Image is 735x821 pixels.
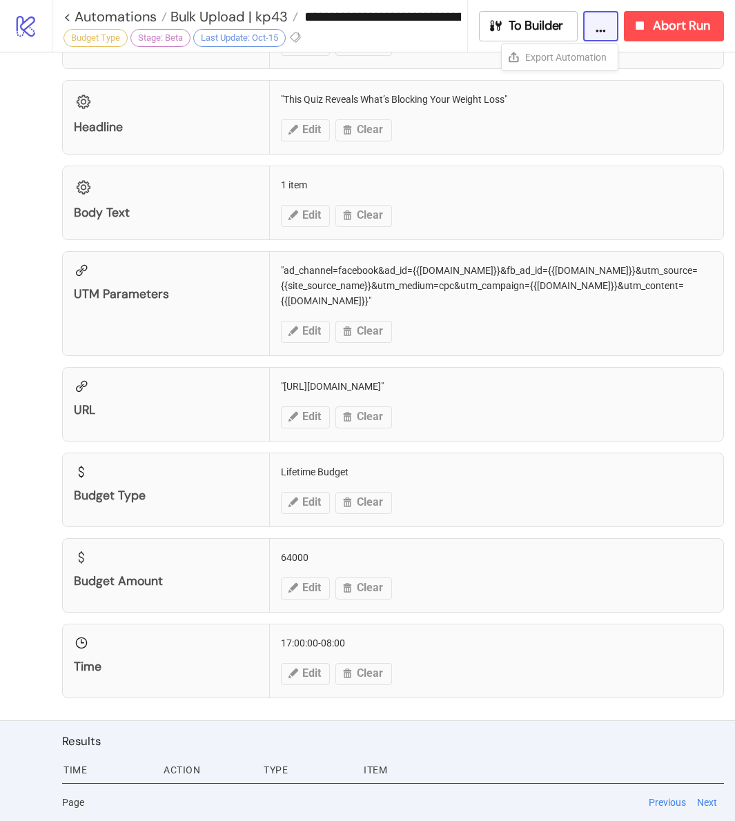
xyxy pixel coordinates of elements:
[63,29,128,47] div: Budget Type
[62,757,153,783] div: Time
[645,795,690,810] button: Previous
[502,44,618,70] a: Export Automation
[262,757,353,783] div: Type
[62,732,724,750] h2: Results
[130,29,190,47] div: Stage: Beta
[583,11,618,41] button: ...
[624,11,724,41] button: Abort Run
[162,757,253,783] div: Action
[167,8,288,26] span: Bulk Upload | kp43
[193,29,286,47] div: Last Update: Oct-15
[167,10,298,23] a: Bulk Upload | kp43
[479,11,578,41] button: To Builder
[509,18,564,34] span: To Builder
[693,795,721,810] button: Next
[63,10,167,23] a: < Automations
[62,795,84,810] span: Page
[653,18,710,34] span: Abort Run
[525,50,607,65] span: Export Automation
[362,757,724,783] div: Item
